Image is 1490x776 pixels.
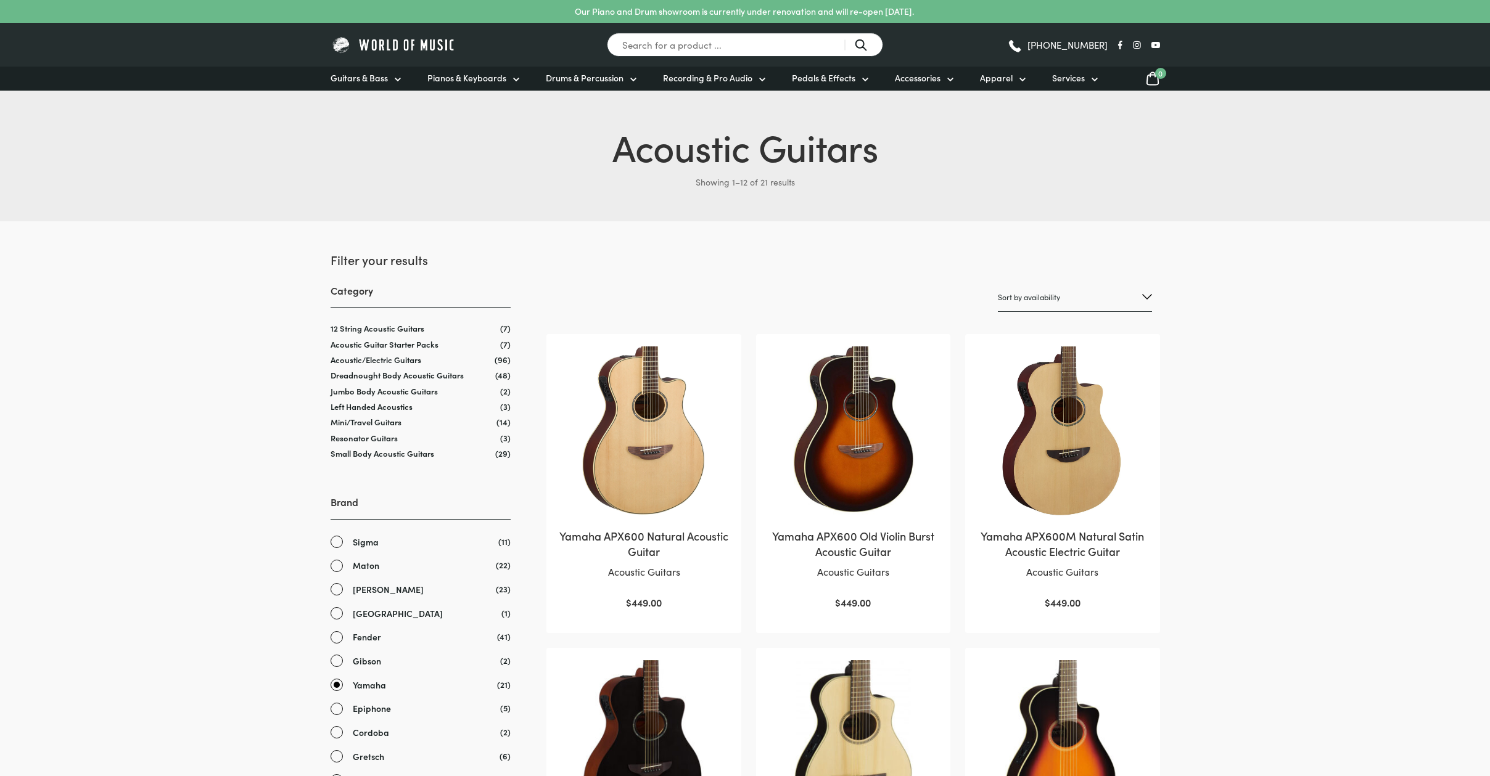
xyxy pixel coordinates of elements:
[331,401,413,412] a: Left Handed Acoustics
[331,535,511,549] a: Sigma
[1045,595,1050,609] span: $
[353,678,386,692] span: Yamaha
[497,630,511,643] span: (41)
[331,654,511,668] a: Gibson
[353,725,389,740] span: Cordoba
[1155,68,1166,79] span: 0
[331,701,511,716] a: Epiphone
[331,725,511,740] a: Cordoba
[331,630,511,644] a: Fender
[978,564,1147,580] p: Acoustic Guitars
[1052,71,1085,84] span: Services
[559,346,728,611] a: Yamaha APX600 Natural Acoustic GuitarAcoustic Guitars $449.00
[559,346,728,516] img: Yamaha APX600
[500,433,511,443] span: (3)
[331,71,388,84] span: Guitars & Bass
[768,564,938,580] p: Acoustic Guitars
[331,338,438,350] a: Acoustic Guitar Starter Packs
[626,595,632,609] span: $
[663,71,752,84] span: Recording & Pro Audio
[575,5,914,18] p: Our Piano and Drum showroom is currently under renovation and will re-open [DATE].
[331,354,421,366] a: Acoustic/Electric Guitars
[895,71,941,84] span: Accessories
[353,701,391,716] span: Epiphone
[331,284,511,308] h3: Category
[427,71,506,84] span: Pianos & Keyboards
[559,528,728,559] h2: Yamaha APX600 Natural Acoustic Guitar
[978,528,1147,559] h2: Yamaha APX600M Natural Satin Acoustic Electric Guitar
[500,654,511,667] span: (2)
[331,447,434,459] a: Small Body Acoustic Guitars
[768,346,938,611] a: Yamaha APX600 Old Violin Burst Acoustic GuitarAcoustic Guitars $449.00
[835,595,871,609] bdi: 449.00
[331,607,511,621] a: [GEOGRAPHIC_DATA]
[353,558,379,573] span: Maton
[353,654,381,668] span: Gibson
[978,346,1147,611] a: Yamaha APX600M Natural Satin Acoustic Electric GuitarAcoustic Guitars $449.00
[835,595,841,609] span: $
[353,607,443,621] span: [GEOGRAPHIC_DATA]
[331,432,398,444] a: Resonator Guitars
[331,416,401,428] a: Mini/Travel Guitars
[331,749,511,764] a: Gretsch
[331,120,1160,172] h1: Acoustic Guitars
[331,495,511,519] h3: Brand
[980,71,1013,84] span: Apparel
[500,323,511,333] span: (7)
[500,749,511,762] span: (6)
[497,678,511,691] span: (21)
[353,630,381,644] span: Fender
[353,749,384,764] span: Gretsch
[1311,640,1490,776] iframe: Chat with our support team
[1027,40,1108,49] span: [PHONE_NUMBER]
[978,346,1147,516] img: Yamaha APX600M Natural Satin Acoustic Electric Guitar Front
[496,558,511,571] span: (22)
[559,564,728,580] p: Acoustic Guitars
[495,448,511,459] span: (29)
[495,354,511,365] span: (96)
[331,251,511,268] h2: Filter your results
[331,172,1160,192] p: Showing 1–12 of 21 results
[768,528,938,559] h2: Yamaha APX600 Old Violin Burst Acoustic Guitar
[607,33,883,57] input: Search for a product ...
[331,385,438,397] a: Jumbo Body Acoustic Guitars
[498,535,511,548] span: (11)
[331,678,511,692] a: Yamaha
[768,346,938,516] img: Yamaha APX600 Old Violin Burst Body
[500,701,511,714] span: (5)
[496,417,511,427] span: (14)
[331,322,424,334] a: 12 String Acoustic Guitars
[546,71,624,84] span: Drums & Percussion
[500,339,511,349] span: (7)
[626,595,662,609] bdi: 449.00
[331,369,464,381] a: Dreadnought Body Acoustic Guitars
[331,558,511,573] a: Maton
[331,35,457,54] img: World of Music
[500,386,511,396] span: (2)
[331,582,511,597] a: [PERSON_NAME]
[353,582,424,597] span: [PERSON_NAME]
[501,607,511,619] span: (1)
[500,725,511,738] span: (2)
[353,535,379,549] span: Sigma
[792,71,855,84] span: Pedals & Effects
[1007,36,1108,54] a: [PHONE_NUMBER]
[500,401,511,412] span: (3)
[1045,595,1080,609] bdi: 449.00
[496,582,511,595] span: (23)
[998,283,1152,312] select: Shop order
[495,370,511,380] span: (48)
